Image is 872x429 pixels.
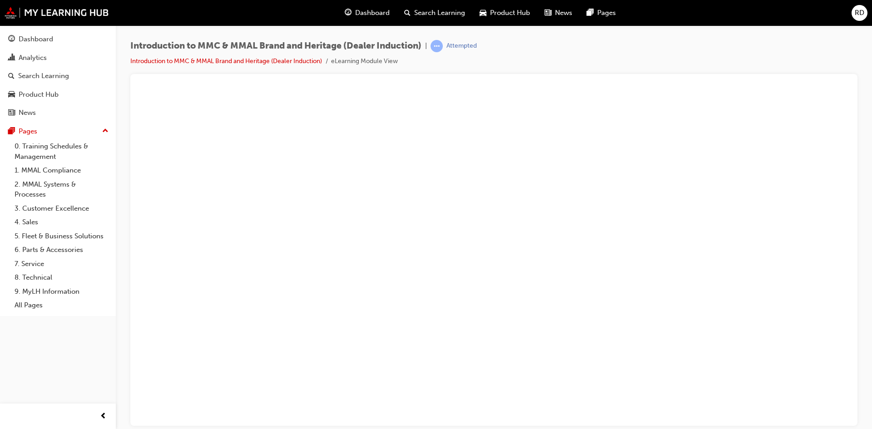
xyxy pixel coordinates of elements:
[19,53,47,63] div: Analytics
[11,229,112,243] a: 5. Fleet & Business Solutions
[431,40,443,52] span: learningRecordVerb_ATTEMPT-icon
[4,49,112,66] a: Analytics
[4,86,112,103] a: Product Hub
[4,68,112,84] a: Search Learning
[404,7,411,19] span: search-icon
[11,285,112,299] a: 9. MyLH Information
[4,31,112,48] a: Dashboard
[8,35,15,44] span: guage-icon
[425,41,427,51] span: |
[397,4,472,22] a: search-iconSearch Learning
[331,56,398,67] li: eLearning Module View
[490,8,530,18] span: Product Hub
[11,139,112,163] a: 0. Training Schedules & Management
[472,4,537,22] a: car-iconProduct Hub
[580,4,623,22] a: pages-iconPages
[11,178,112,202] a: 2. MMAL Systems & Processes
[480,7,486,19] span: car-icon
[5,7,109,19] img: mmal
[345,7,352,19] span: guage-icon
[11,298,112,312] a: All Pages
[852,5,867,21] button: RD
[446,42,477,50] div: Attempted
[855,8,864,18] span: RD
[587,7,594,19] span: pages-icon
[18,71,69,81] div: Search Learning
[4,123,112,140] button: Pages
[11,271,112,285] a: 8. Technical
[414,8,465,18] span: Search Learning
[11,202,112,216] a: 3. Customer Excellence
[11,163,112,178] a: 1. MMAL Compliance
[11,215,112,229] a: 4. Sales
[537,4,580,22] a: news-iconNews
[8,91,15,99] span: car-icon
[130,41,421,51] span: Introduction to MMC & MMAL Brand and Heritage (Dealer Induction)
[545,7,551,19] span: news-icon
[555,8,572,18] span: News
[8,54,15,62] span: chart-icon
[8,72,15,80] span: search-icon
[19,126,37,137] div: Pages
[19,108,36,118] div: News
[19,89,59,100] div: Product Hub
[8,128,15,136] span: pages-icon
[11,243,112,257] a: 6. Parts & Accessories
[8,109,15,117] span: news-icon
[130,57,322,65] a: Introduction to MMC & MMAL Brand and Heritage (Dealer Induction)
[100,411,107,422] span: prev-icon
[102,125,109,137] span: up-icon
[19,34,53,44] div: Dashboard
[4,29,112,123] button: DashboardAnalyticsSearch LearningProduct HubNews
[597,8,616,18] span: Pages
[11,257,112,271] a: 7. Service
[337,4,397,22] a: guage-iconDashboard
[4,104,112,121] a: News
[355,8,390,18] span: Dashboard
